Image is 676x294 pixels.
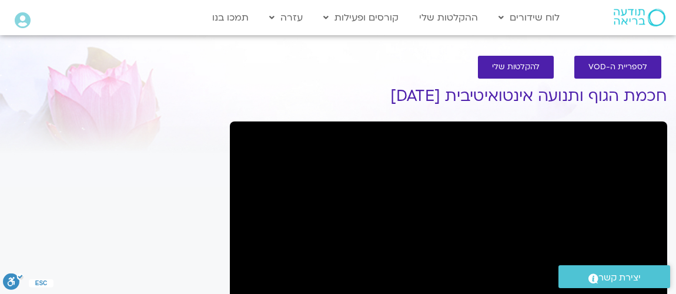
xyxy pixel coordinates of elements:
span: להקלטות שלי [492,63,540,72]
span: לספריית ה-VOD [588,63,647,72]
a: ההקלטות שלי [413,6,484,29]
a: לספריית ה-VOD [574,56,661,79]
a: קורסים ופעילות [317,6,404,29]
span: יצירת קשר [598,270,641,286]
a: תמכו בנו [206,6,255,29]
img: תודעה בריאה [614,9,665,26]
h1: חכמת הגוף ותנועה אינטואיטיבית [DATE] [230,87,667,105]
a: לוח שידורים [493,6,565,29]
a: להקלטות שלי [478,56,554,79]
a: יצירת קשר [558,265,670,288]
a: עזרה [263,6,309,29]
